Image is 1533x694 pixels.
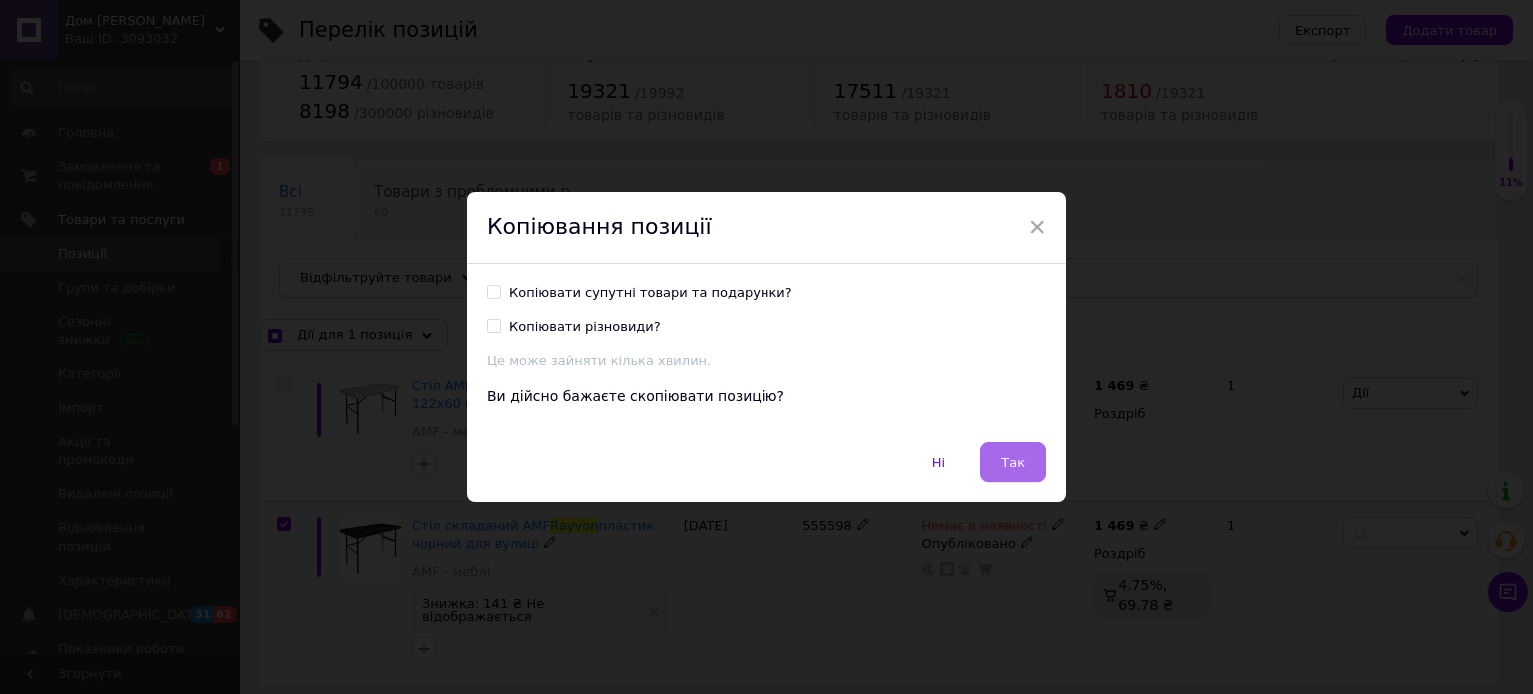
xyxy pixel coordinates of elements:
[487,353,711,368] span: Це може зайняти кілька хвилин.
[487,214,712,239] span: Копіювання позиції
[1028,210,1046,244] span: ×
[980,442,1046,482] button: Так
[509,284,792,302] div: Копіювати супутні товари та подарунки?
[1001,455,1025,470] span: Так
[487,387,1046,407] div: Ви дійсно бажаєте скопіювати позицію?
[509,318,661,336] div: Копіювати різновиди?
[911,442,966,482] button: Ні
[932,455,945,470] span: Ні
